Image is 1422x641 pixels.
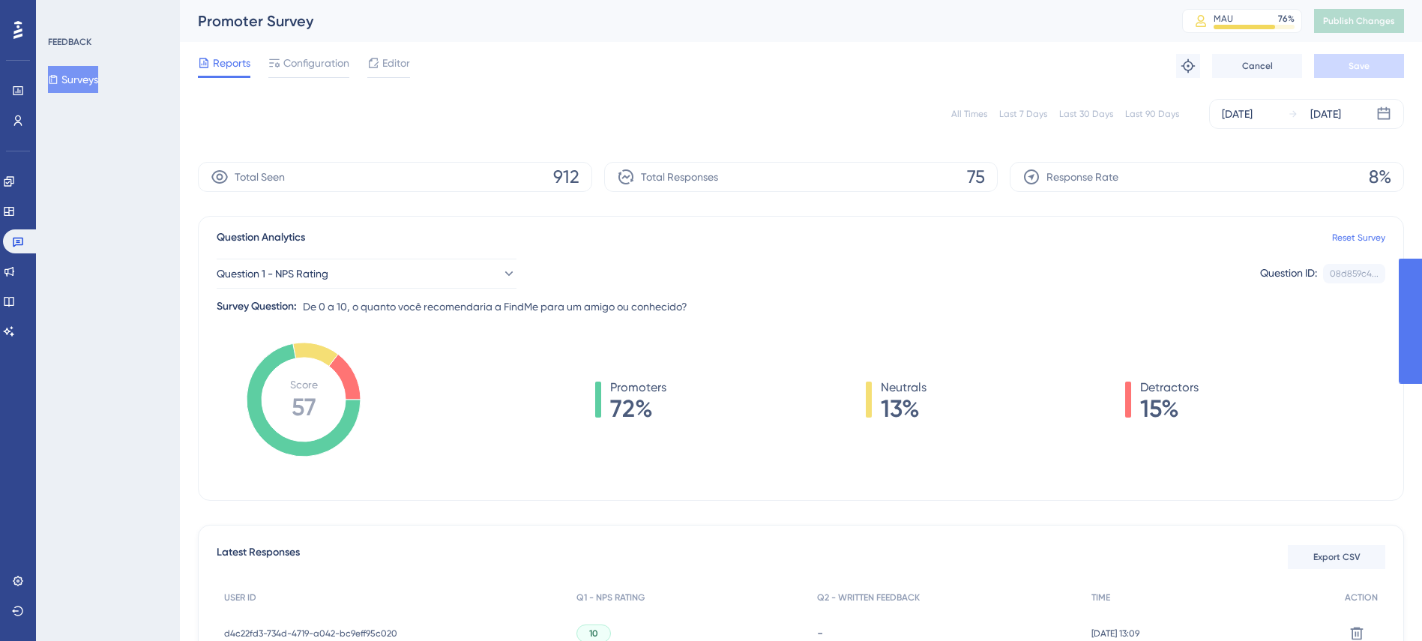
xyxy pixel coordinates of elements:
div: Question ID: [1260,264,1317,283]
span: [DATE] 13:09 [1091,628,1139,640]
div: Last 90 Days [1125,108,1179,120]
button: Publish Changes [1314,9,1404,33]
span: Neutrals [881,379,927,397]
span: Export CSV [1313,551,1361,563]
span: Configuration [283,54,349,72]
span: USER ID [224,592,256,604]
div: Survey Question: [217,298,297,316]
div: 76 % [1278,13,1295,25]
div: All Times [951,108,987,120]
span: Total Seen [235,168,285,186]
span: 13% [881,397,927,421]
span: Response Rate [1046,168,1118,186]
span: Cancel [1242,60,1273,72]
a: Reset Survey [1332,232,1385,244]
iframe: UserGuiding AI Assistant Launcher [1359,582,1404,627]
span: Latest Responses [217,544,300,571]
span: 8% [1369,165,1391,189]
span: Editor [382,54,410,72]
span: 15% [1140,397,1199,421]
span: Publish Changes [1323,15,1395,27]
span: Promoters [610,379,666,397]
span: ACTION [1345,592,1378,604]
span: Question 1 - NPS Rating [217,265,328,283]
span: Detractors [1140,379,1199,397]
div: Last 30 Days [1059,108,1113,120]
div: Promoter Survey [198,10,1145,31]
span: 912 [553,165,579,189]
span: Question Analytics [217,229,305,247]
span: 75 [967,165,985,189]
span: De 0 a 10, o quanto você recomendaria a FindMe para um amigo ou conhecido? [303,298,687,316]
span: d4c22fd3-734d-4719-a042-bc9eff95c020 [224,628,397,640]
span: Q2 - WRITTEN FEEDBACK [817,592,920,604]
button: Question 1 - NPS Rating [217,259,516,289]
div: MAU [1214,13,1233,25]
span: Total Responses [641,168,718,186]
div: - [817,626,1077,640]
div: 08d859c4... [1330,268,1379,280]
span: Q1 - NPS RATING [576,592,645,604]
span: Reports [213,54,250,72]
button: Export CSV [1288,545,1385,569]
div: FEEDBACK [48,36,91,48]
button: Save [1314,54,1404,78]
span: 72% [610,397,666,421]
button: Cancel [1212,54,1302,78]
button: Surveys [48,66,98,93]
span: TIME [1091,592,1110,604]
span: Save [1349,60,1370,72]
div: [DATE] [1222,105,1253,123]
div: Last 7 Days [999,108,1047,120]
div: [DATE] [1310,105,1341,123]
tspan: Score [290,379,318,391]
tspan: 57 [292,393,316,421]
span: 10 [589,628,598,640]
